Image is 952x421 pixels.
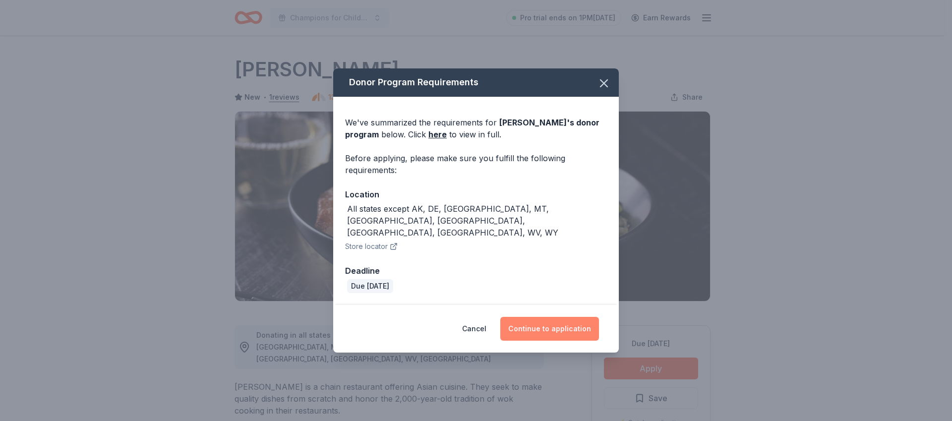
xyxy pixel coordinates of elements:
div: Before applying, please make sure you fulfill the following requirements: [345,152,607,176]
button: Cancel [462,317,486,341]
div: Due [DATE] [347,279,393,293]
div: Donor Program Requirements [333,68,619,97]
button: Store locator [345,241,398,252]
button: Continue to application [500,317,599,341]
a: here [428,128,447,140]
div: We've summarized the requirements for below. Click to view in full. [345,117,607,140]
div: Location [345,188,607,201]
div: Deadline [345,264,607,277]
div: All states except AK, DE, [GEOGRAPHIC_DATA], MT, [GEOGRAPHIC_DATA], [GEOGRAPHIC_DATA], [GEOGRAPHI... [347,203,607,239]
